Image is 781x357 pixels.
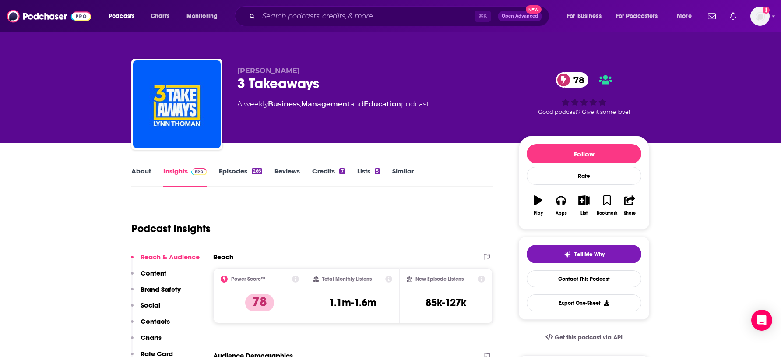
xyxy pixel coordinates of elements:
button: Contacts [131,317,170,333]
h3: 85k-127k [426,296,466,309]
a: Education [364,100,401,108]
button: Export One-Sheet [527,294,641,311]
span: , [300,100,301,108]
a: Management [301,100,350,108]
button: open menu [180,9,229,23]
p: Social [141,301,160,309]
span: For Podcasters [616,10,658,22]
h1: Podcast Insights [131,222,211,235]
div: A weekly podcast [237,99,429,110]
button: Apps [549,190,572,221]
svg: Add a profile image [763,7,770,14]
span: Tell Me Why [574,251,605,258]
img: User Profile [750,7,770,26]
img: tell me why sparkle [564,251,571,258]
span: For Business [567,10,602,22]
div: 7 [339,168,345,174]
img: Podchaser Pro [191,168,207,175]
span: Get this podcast via API [555,334,623,341]
div: 5 [375,168,380,174]
p: Contacts [141,317,170,325]
button: Brand Safety [131,285,181,301]
a: Get this podcast via API [538,327,630,348]
div: Search podcasts, credits, & more... [243,6,558,26]
p: 78 [245,294,274,311]
button: Follow [527,144,641,163]
button: Reach & Audience [131,253,200,269]
button: Open AdvancedNew [498,11,542,21]
h2: Reach [213,253,233,261]
button: tell me why sparkleTell Me Why [527,245,641,263]
div: Open Intercom Messenger [751,310,772,331]
a: Lists5 [357,167,380,187]
span: Monitoring [186,10,218,22]
button: Play [527,190,549,221]
a: 78 [556,72,589,88]
div: Play [534,211,543,216]
div: 78Good podcast? Give it some love! [518,67,650,121]
button: Show profile menu [750,7,770,26]
div: List [580,211,588,216]
button: List [573,190,595,221]
h2: Total Monthly Listens [322,276,372,282]
a: Episodes266 [219,167,262,187]
span: Charts [151,10,169,22]
button: open menu [671,9,703,23]
button: Charts [131,333,162,350]
input: Search podcasts, credits, & more... [259,9,475,23]
span: More [677,10,692,22]
a: Charts [145,9,175,23]
span: Open Advanced [502,14,538,18]
p: Content [141,269,166,277]
span: ⌘ K [475,11,491,22]
span: 78 [565,72,589,88]
img: 3 Takeaways [133,60,221,148]
span: and [350,100,364,108]
button: Bookmark [595,190,618,221]
div: Bookmark [597,211,617,216]
span: Good podcast? Give it some love! [538,109,630,115]
button: open menu [102,9,146,23]
a: Credits7 [312,167,345,187]
button: Content [131,269,166,285]
span: Logged in as jciarczynski [750,7,770,26]
a: Show notifications dropdown [704,9,719,24]
a: Business [268,100,300,108]
span: New [526,5,542,14]
span: Podcasts [109,10,134,22]
div: 266 [252,168,262,174]
a: Contact This Podcast [527,270,641,287]
p: Charts [141,333,162,342]
h2: New Episode Listens [415,276,464,282]
button: Share [619,190,641,221]
a: Show notifications dropdown [726,9,740,24]
button: Social [131,301,160,317]
span: [PERSON_NAME] [237,67,300,75]
img: Podchaser - Follow, Share and Rate Podcasts [7,8,91,25]
a: Similar [392,167,414,187]
h2: Power Score™ [231,276,265,282]
div: Share [624,211,636,216]
p: Reach & Audience [141,253,200,261]
div: Rate [527,167,641,185]
h3: 1.1m-1.6m [329,296,376,309]
a: InsightsPodchaser Pro [163,167,207,187]
button: open menu [561,9,612,23]
a: About [131,167,151,187]
button: open menu [610,9,671,23]
p: Brand Safety [141,285,181,293]
a: Reviews [274,167,300,187]
div: Apps [556,211,567,216]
